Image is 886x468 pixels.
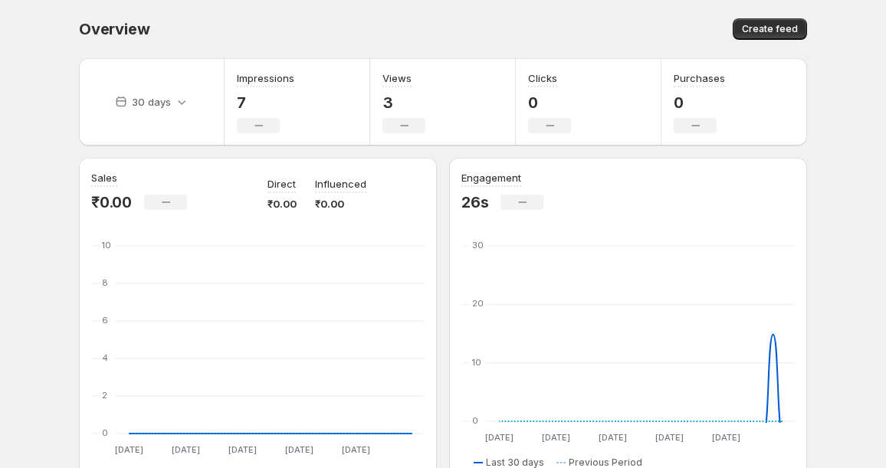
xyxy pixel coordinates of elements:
[115,444,143,455] text: [DATE]
[267,196,297,211] p: ₹0.00
[228,444,257,455] text: [DATE]
[91,193,132,211] p: ₹0.00
[267,176,296,191] p: Direct
[102,352,108,363] text: 4
[91,170,117,185] h3: Sales
[472,298,484,309] text: 20
[382,93,425,112] p: 3
[472,357,481,368] text: 10
[655,432,684,443] text: [DATE]
[712,432,740,443] text: [DATE]
[79,20,149,38] span: Overview
[472,415,478,426] text: 0
[461,193,488,211] p: 26s
[285,444,313,455] text: [DATE]
[528,93,571,112] p: 0
[315,176,366,191] p: Influenced
[102,390,107,401] text: 2
[102,277,108,288] text: 8
[237,93,294,112] p: 7
[382,70,412,86] h3: Views
[733,18,807,40] button: Create feed
[674,93,725,112] p: 0
[315,196,366,211] p: ₹0.00
[742,23,798,35] span: Create feed
[237,70,294,86] h3: Impressions
[102,315,108,326] text: 6
[472,240,484,250] text: 30
[461,170,521,185] h3: Engagement
[342,444,370,455] text: [DATE]
[599,432,627,443] text: [DATE]
[674,70,725,86] h3: Purchases
[132,94,171,110] p: 30 days
[542,432,570,443] text: [DATE]
[172,444,200,455] text: [DATE]
[528,70,557,86] h3: Clicks
[102,427,108,438] text: 0
[102,240,111,250] text: 10
[485,432,514,443] text: [DATE]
